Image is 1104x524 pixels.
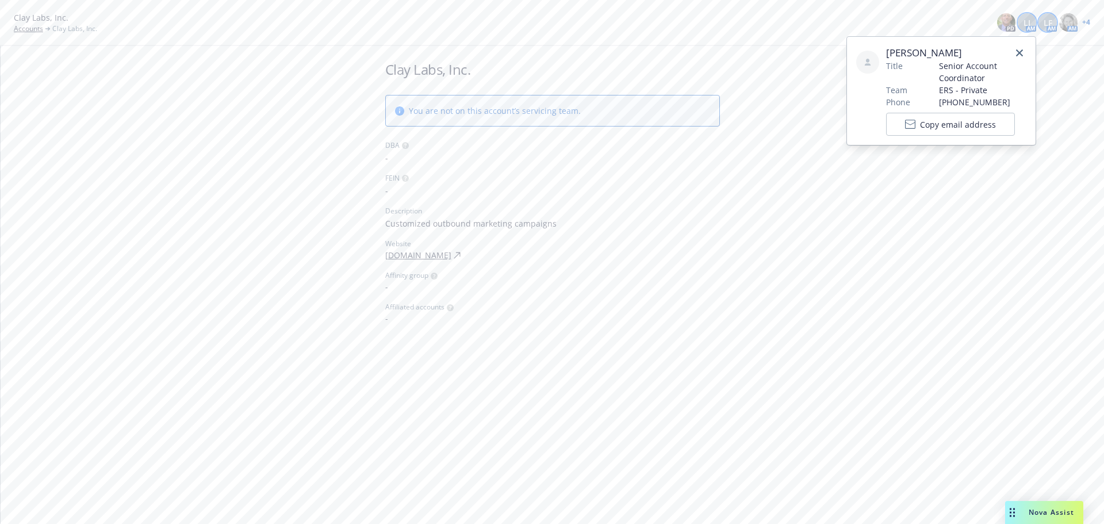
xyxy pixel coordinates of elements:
[939,60,1026,84] span: Senior Account Coordinator
[385,249,451,261] a: [DOMAIN_NAME]
[385,302,444,312] span: Affiliated accounts
[939,96,1026,108] span: [PHONE_NUMBER]
[385,206,422,216] div: Description
[385,217,720,230] span: Customized outbound marketing campaigns
[886,96,910,108] span: Phone
[886,46,1026,60] span: [PERSON_NAME]
[14,12,68,24] span: Clay Labs, Inc.
[385,270,428,281] span: Affinity group
[886,60,903,72] span: Title
[886,84,907,96] span: Team
[1082,19,1090,26] a: + 4
[385,185,720,197] span: -
[409,105,581,117] span: You are not on this account’s servicing team.
[385,60,720,79] h1: Clay Labs, Inc.
[385,281,720,293] span: -
[1005,501,1019,524] div: Drag to move
[385,239,720,249] div: Website
[1059,13,1078,32] img: photo
[920,118,996,131] span: Copy email address
[14,24,43,34] a: Accounts
[939,84,1026,96] span: ERS - Private
[385,152,720,164] span: -
[1029,507,1074,517] span: Nova Assist
[385,312,720,324] span: -
[52,24,97,34] span: Clay Labs, Inc.
[1044,17,1052,29] span: LF
[385,140,400,151] div: DBA
[997,13,1015,32] img: photo
[1023,17,1030,29] span: LI
[1005,501,1083,524] button: Nova Assist
[886,113,1015,136] button: Copy email address
[1013,46,1026,60] a: close
[385,173,400,183] div: FEIN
